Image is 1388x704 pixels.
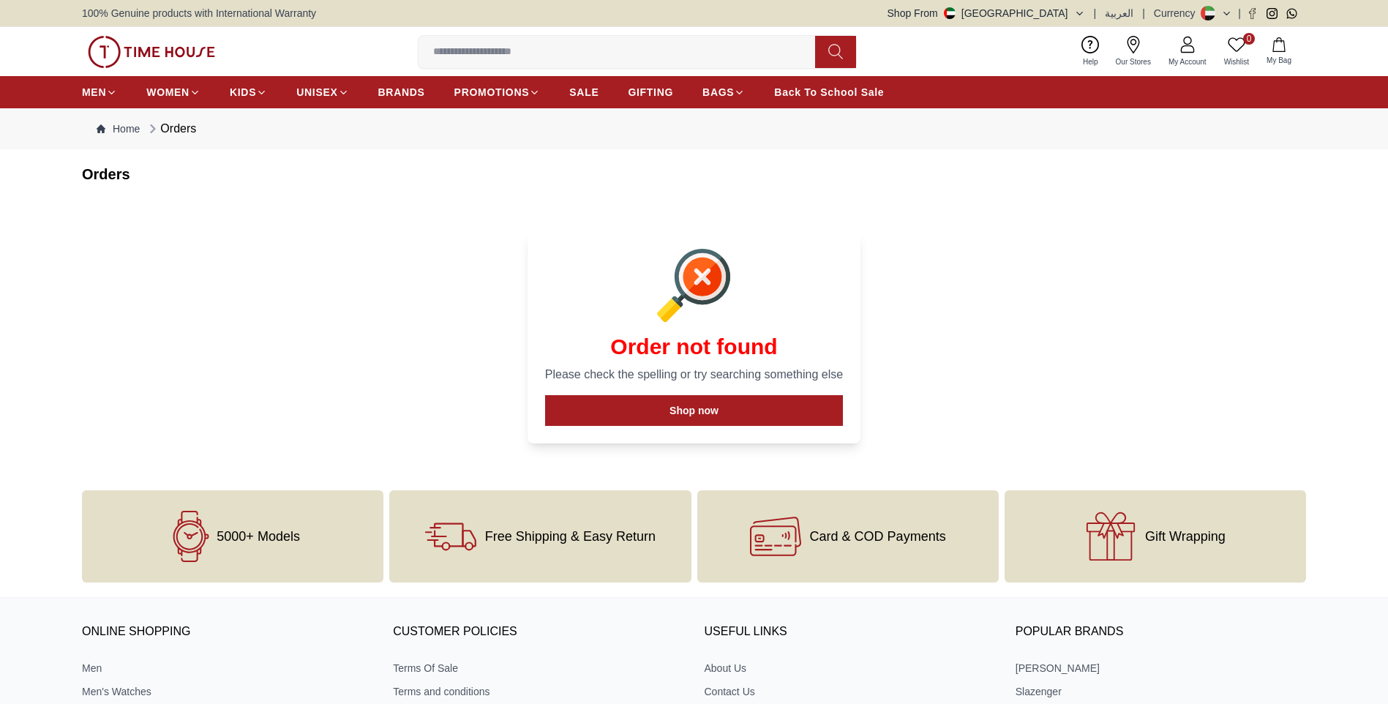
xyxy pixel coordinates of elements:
[1145,529,1226,544] span: Gift Wrapping
[1243,33,1255,45] span: 0
[296,85,337,100] span: UNISEX
[485,529,656,544] span: Free Shipping & Easy Return
[944,7,956,19] img: United Arab Emirates
[1267,8,1278,19] a: Instagram
[217,529,300,544] span: 5000+ Models
[378,79,425,105] a: BRANDS
[1107,33,1160,70] a: Our Stores
[82,6,316,20] span: 100% Genuine products with International Warranty
[705,621,995,643] h3: USEFUL LINKS
[1142,6,1145,20] span: |
[82,85,106,100] span: MEN
[393,661,683,675] a: Terms Of Sale
[1261,55,1297,66] span: My Bag
[1016,661,1306,675] a: [PERSON_NAME]
[1105,6,1133,20] button: العربية
[545,334,843,360] h1: Order not found
[702,79,745,105] a: BAGS
[1016,684,1306,699] a: Slazenger
[146,120,196,138] div: Orders
[545,395,843,426] button: Shop now
[569,79,599,105] a: SALE
[1258,34,1300,69] button: My Bag
[1077,56,1104,67] span: Help
[393,684,683,699] a: Terms and conditions
[146,85,190,100] span: WOMEN
[888,6,1085,20] button: Shop From[GEOGRAPHIC_DATA]
[810,529,946,544] span: Card & COD Payments
[454,85,530,100] span: PROMOTIONS
[569,85,599,100] span: SALE
[230,79,267,105] a: KIDS
[82,684,372,699] a: Men's Watches
[774,79,884,105] a: Back To School Sale
[230,85,256,100] span: KIDS
[705,661,995,675] a: About Us
[705,684,995,699] a: Contact Us
[82,108,1306,149] nav: Breadcrumb
[628,79,673,105] a: GIFTING
[1094,6,1097,20] span: |
[1074,33,1107,70] a: Help
[1215,33,1258,70] a: 0Wishlist
[82,661,372,675] a: Men
[454,79,541,105] a: PROMOTIONS
[1016,621,1306,643] h3: Popular Brands
[88,36,215,68] img: ...
[1247,8,1258,19] a: Facebook
[1154,6,1201,20] div: Currency
[82,621,372,643] h3: ONLINE SHOPPING
[97,121,140,136] a: Home
[545,366,843,383] p: Please check the spelling or try searching something else
[1286,8,1297,19] a: Whatsapp
[702,85,734,100] span: BAGS
[1110,56,1157,67] span: Our Stores
[82,79,117,105] a: MEN
[1163,56,1212,67] span: My Account
[774,85,884,100] span: Back To School Sale
[1218,56,1255,67] span: Wishlist
[146,79,200,105] a: WOMEN
[628,85,673,100] span: GIFTING
[82,164,1306,184] h2: Orders
[296,79,348,105] a: UNISEX
[378,85,425,100] span: BRANDS
[393,621,683,643] h3: CUSTOMER POLICIES
[1238,6,1241,20] span: |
